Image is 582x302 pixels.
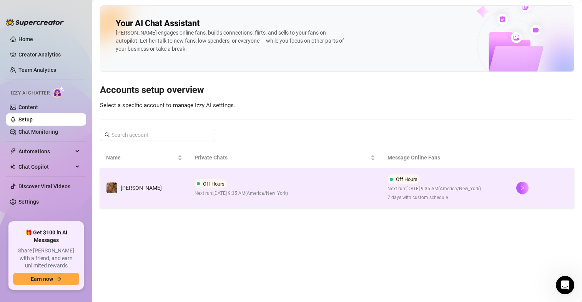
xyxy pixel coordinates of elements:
[56,276,62,282] span: arrow-right
[6,18,64,26] img: logo-BBDzfeDw.svg
[11,90,50,97] span: Izzy AI Chatter
[195,153,369,162] span: Private Chats
[53,86,65,98] img: AI Chatter
[37,10,96,17] p: The team can also help
[387,185,481,192] span: Next run: [DATE] 9:35 AM ( America/New_York )
[100,147,188,168] th: Name
[6,67,148,97] div: Ella says…
[116,29,346,53] div: [PERSON_NAME] engages online fans, builds connections, flirts, and sells to your fans on autopilo...
[18,129,58,135] a: Chat Monitoring
[120,3,135,18] button: Home
[18,161,73,173] span: Chat Copilot
[18,67,56,73] a: Team Analytics
[203,181,224,187] span: Off Hours
[6,67,126,91] div: What is the username of the affected account?
[106,97,148,114] div: Legallymel
[12,191,120,206] div: If it's related to billing, please provide the email linked to the subscription.
[13,229,79,244] span: 🎁 Get $100 in AI Messages
[5,3,20,18] button: go back
[18,183,70,189] a: Discover Viral Videos
[112,102,141,110] div: Legallymel
[12,157,120,187] div: What's the email address of the affected person? If this issue involves someone from your team, p...
[24,243,30,249] button: Gif picker
[49,243,55,249] button: Start recording
[396,176,417,182] span: Off Hours
[6,115,148,153] div: Melanie says…
[105,132,110,138] span: search
[6,97,148,115] div: Melanie says…
[6,153,148,228] div: Ella says…
[12,212,76,217] div: [PERSON_NAME] • 21h ago
[195,190,288,197] span: Next run: [DATE] 9:35 AM ( America/New_York )
[13,247,79,270] span: Share [PERSON_NAME] with a friend, and earn unlimited rewards
[18,48,80,61] a: Creator Analytics
[520,185,525,191] span: right
[37,4,87,10] h1: [PERSON_NAME]
[132,240,144,252] button: Send a message…
[12,243,18,249] button: Emoji picker
[95,48,141,56] div: I still need help :(
[18,36,33,42] a: Home
[28,115,148,147] div: Just wondering about all of the new bump messages in the account, was that a recent upgrade? Thanks!
[37,243,43,249] button: Upload attachment
[556,276,574,294] iframe: Intercom live chat
[188,147,381,168] th: Private Chats
[13,273,79,285] button: Earn nowarrow-right
[100,84,574,96] h3: Accounts setup overview
[18,104,38,110] a: Content
[121,185,162,191] span: [PERSON_NAME]
[18,145,73,158] span: Automations
[22,4,34,17] img: Profile image for Ella
[116,18,200,29] h2: Your AI Chat Assistant
[6,44,148,67] div: Melanie says…
[31,276,53,282] span: Earn now
[10,164,15,169] img: Chat Copilot
[135,3,149,17] div: Close
[6,153,126,211] div: What's the email address of the affected person? If this issue involves someone from your team, p...
[516,182,529,194] button: right
[18,199,39,205] a: Settings
[12,71,120,86] div: What is the username of the affected account?
[10,148,16,154] span: thunderbolt
[88,44,148,61] div: I still need help :(
[34,119,141,142] div: Just wondering about all of the new bump messages in the account, was that a recent upgrade? Thanks!
[18,116,33,123] a: Setup
[381,147,510,168] th: Message Online Fans
[387,194,481,201] span: 7 days with custom schedule
[111,131,205,139] input: Search account
[100,102,235,109] span: Select a specific account to manage Izzy AI settings.
[106,183,117,193] img: Melanie
[106,153,176,162] span: Name
[7,227,147,240] textarea: Message…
